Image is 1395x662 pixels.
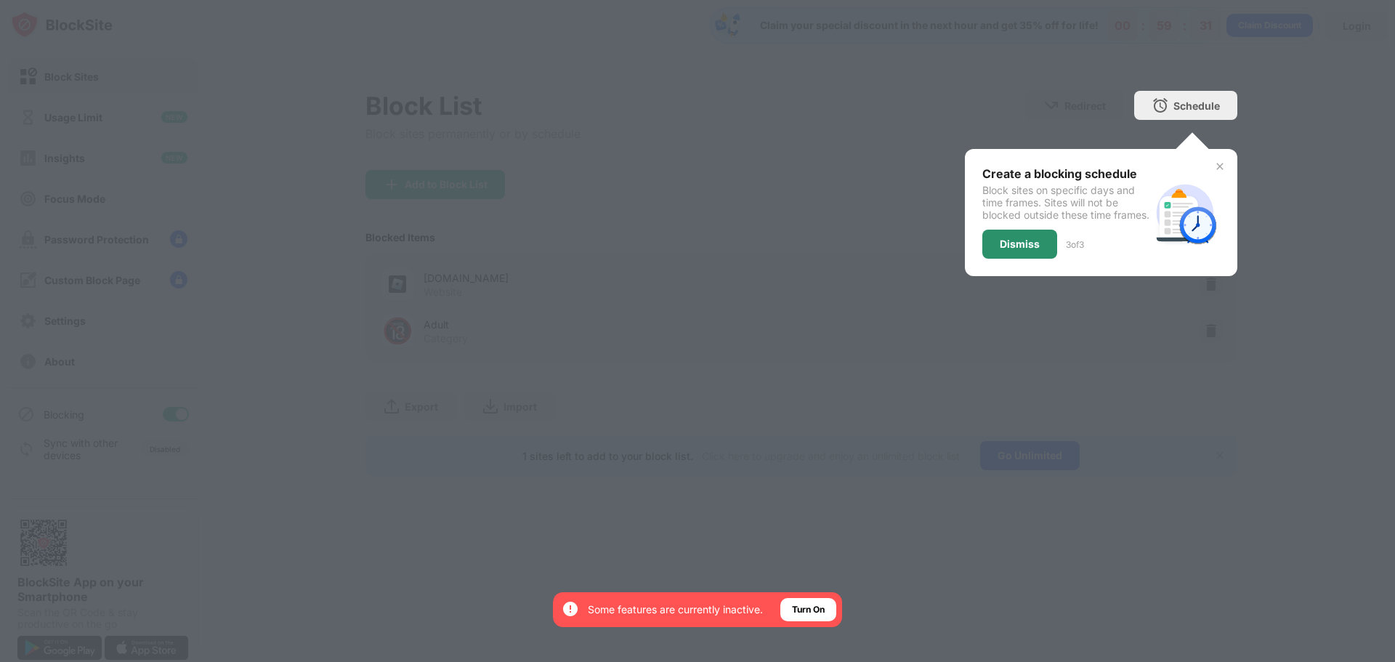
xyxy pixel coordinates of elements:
div: Schedule [1173,100,1220,112]
div: Some features are currently inactive. [588,602,763,617]
div: Dismiss [1000,238,1040,250]
img: x-button.svg [1214,161,1226,172]
div: Turn On [792,602,825,617]
div: 3 of 3 [1066,239,1084,250]
div: Block sites on specific days and time frames. Sites will not be blocked outside these time frames. [982,184,1150,221]
div: Create a blocking schedule [982,166,1150,181]
img: schedule.svg [1150,178,1220,248]
img: error-circle-white.svg [562,600,579,618]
